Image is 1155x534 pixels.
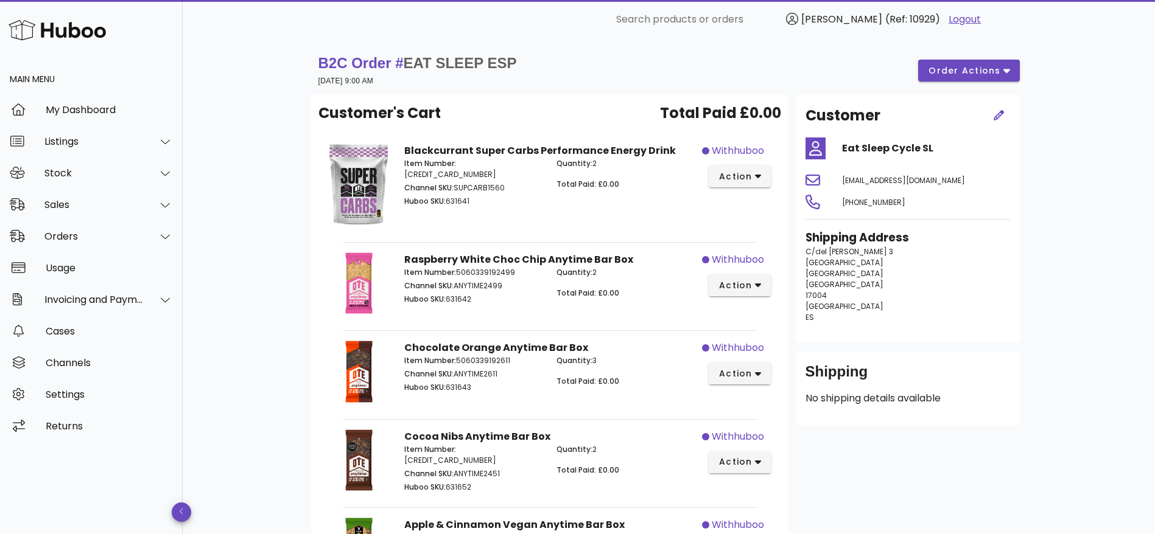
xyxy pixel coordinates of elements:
[46,357,173,369] div: Channels
[404,294,446,304] span: Huboo SKU:
[404,280,454,291] span: Channel SKU:
[556,355,695,366] p: 3
[404,468,542,479] p: ANYTIME2451
[404,55,517,71] span: EAT SLEEP ESP
[46,420,173,432] div: Returns
[806,257,883,268] span: [GEOGRAPHIC_DATA]
[404,294,542,305] p: 631642
[556,376,619,386] span: Total Paid: £0.00
[44,294,144,305] div: Invoicing and Payments
[556,158,695,169] p: 2
[885,12,940,26] span: (Ref: 10929)
[46,389,173,400] div: Settings
[918,60,1019,81] button: order actions
[842,175,965,186] span: [EMAIL_ADDRESS][DOMAIN_NAME]
[806,268,883,279] span: [GEOGRAPHIC_DATA]
[806,290,827,300] span: 17004
[556,179,619,189] span: Total Paid: £0.00
[404,355,542,366] p: 5060339192611
[709,362,771,384] button: action
[556,444,592,454] span: Quantity:
[404,196,542,207] p: 631641
[712,252,764,267] span: withhuboo
[806,362,1010,391] div: Shipping
[718,367,753,380] span: action
[556,267,592,277] span: Quantity:
[404,482,446,492] span: Huboo SKU:
[712,144,764,158] span: withhuboo
[404,252,633,266] strong: Raspberry White Choc Chip Anytime Bar Box
[718,170,753,183] span: action
[9,17,106,43] img: Huboo Logo
[712,518,764,532] span: withhuboo
[44,199,144,210] div: Sales
[806,301,883,311] span: [GEOGRAPHIC_DATA]
[949,12,981,27] a: Logout
[806,246,893,257] span: C/del [PERSON_NAME] 3
[842,141,1010,156] h4: Eat Sleep Cycle SL
[44,231,144,242] div: Orders
[404,144,676,158] strong: Blackcurrant Super Carbs Performance Energy Drink
[709,451,771,473] button: action
[404,267,456,277] span: Item Number:
[404,382,446,392] span: Huboo SKU:
[404,158,542,180] p: [CREDIT_CARD_NUMBER]
[328,252,390,314] img: Product Image
[318,77,374,85] small: [DATE] 9:00 AM
[718,456,753,468] span: action
[806,229,1010,246] h3: Shipping Address
[556,267,695,278] p: 2
[709,274,771,296] button: action
[318,102,441,124] span: Customer's Cart
[404,341,588,355] strong: Chocolate Orange Anytime Bar Box
[928,64,1001,77] span: order actions
[404,518,625,532] strong: Apple & Cinnamon Vegan Anytime Bar Box
[556,465,619,475] span: Total Paid: £0.00
[404,158,456,168] span: Item Number:
[404,182,454,193] span: Channel SKU:
[328,144,390,226] img: Product Image
[404,267,542,278] p: 5060339192499
[806,391,1010,406] p: No shipping details available
[404,369,542,380] p: ANYTIME2611
[404,182,542,193] p: SUPCARB1560
[44,167,144,179] div: Stock
[404,444,456,454] span: Item Number:
[806,279,883,290] span: [GEOGRAPHIC_DATA]
[404,482,542,493] p: 631652
[660,102,781,124] span: Total Paid £0.00
[46,104,173,116] div: My Dashboard
[46,325,173,337] div: Cases
[712,429,764,444] span: withhuboo
[556,444,695,455] p: 2
[404,444,542,466] p: [CREDIT_CARD_NUMBER]
[718,279,753,292] span: action
[328,341,390,402] img: Product Image
[46,262,173,274] div: Usage
[404,280,542,291] p: ANYTIME2499
[404,468,454,479] span: Channel SKU:
[404,369,454,379] span: Channel SKU:
[404,382,542,393] p: 631643
[556,158,592,168] span: Quantity:
[712,341,764,355] span: withhuboo
[806,105,880,127] h2: Customer
[801,12,882,26] span: [PERSON_NAME]
[404,355,456,366] span: Item Number:
[404,429,550,443] strong: Cocoa Nibs Anytime Bar Box
[318,55,517,71] strong: B2C Order #
[404,196,446,206] span: Huboo SKU:
[328,429,390,491] img: Product Image
[806,312,814,322] span: ES
[842,197,905,207] span: [PHONE_NUMBER]
[44,136,144,147] div: Listings
[709,165,771,187] button: action
[556,355,592,366] span: Quantity:
[556,288,619,298] span: Total Paid: £0.00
